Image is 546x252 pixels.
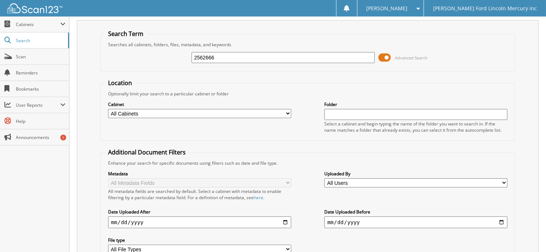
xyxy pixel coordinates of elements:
a: here [254,194,263,201]
input: start [108,216,291,228]
span: [PERSON_NAME] [366,6,407,11]
legend: Additional Document Filters [104,148,189,156]
label: Uploaded By [324,171,507,177]
div: All metadata fields are searched by default. Select a cabinet with metadata to enable filtering b... [108,188,291,201]
label: Date Uploaded After [108,209,291,215]
div: Searches all cabinets, folders, files, metadata, and keywords [104,41,511,48]
div: Optionally limit your search to a particular cabinet or folder [104,91,511,97]
span: Announcements [16,134,65,140]
span: Advanced Search [395,55,428,61]
span: Bookmarks [16,86,65,92]
img: scan123-logo-white.svg [7,3,63,13]
label: Date Uploaded Before [324,209,507,215]
iframe: Chat Widget [509,217,546,252]
span: [PERSON_NAME] Ford Lincoln Mercury inc [433,6,537,11]
input: end [324,216,507,228]
span: User Reports [16,102,60,108]
label: Metadata [108,171,291,177]
label: File type [108,237,291,243]
span: Scan [16,54,65,60]
legend: Location [104,79,136,87]
label: Cabinet [108,101,291,107]
span: Cabinets [16,21,60,28]
legend: Search Term [104,30,147,38]
div: 1 [60,135,66,140]
div: Enhance your search for specific documents using filters such as date and file type. [104,160,511,166]
div: Select a cabinet and begin typing the name of the folder you want to search in. If the name match... [324,121,507,133]
span: Reminders [16,70,65,76]
span: Help [16,118,65,124]
label: Folder [324,101,507,107]
span: Search [16,37,64,44]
